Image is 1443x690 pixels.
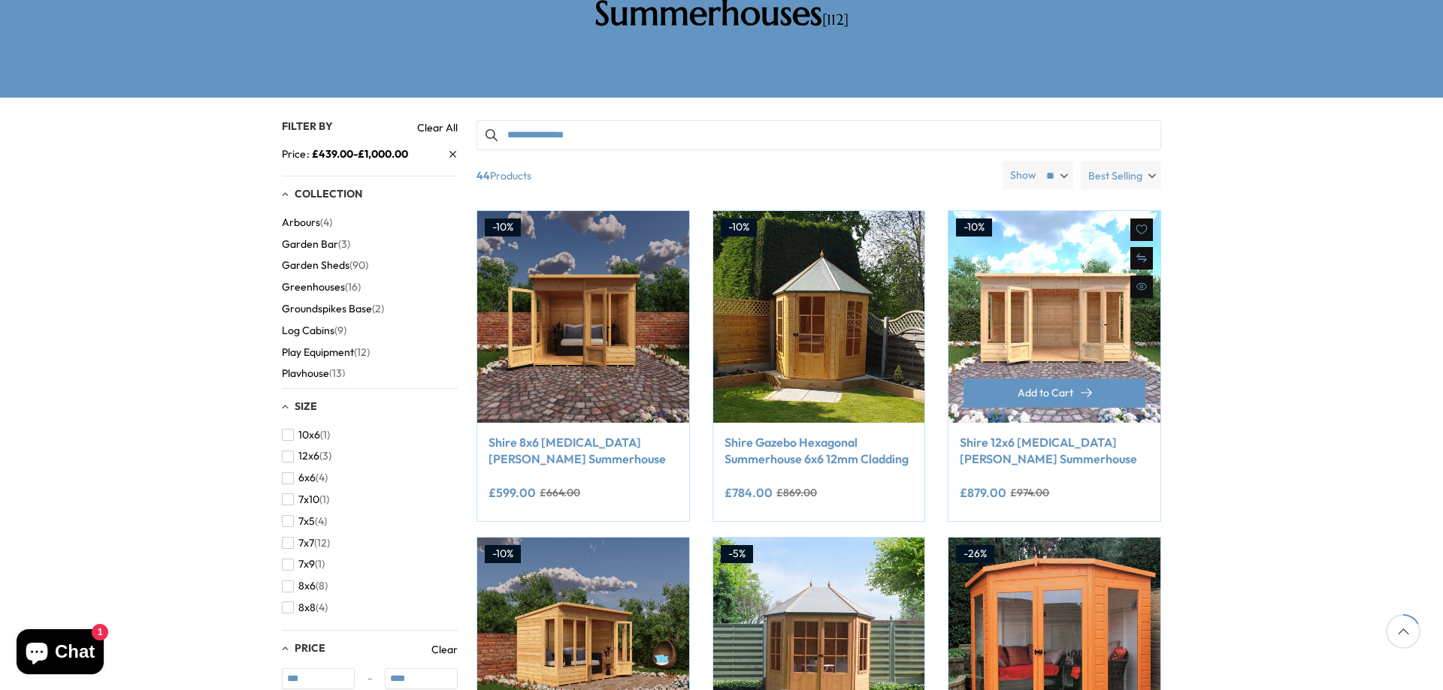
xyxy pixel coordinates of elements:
span: Collection [295,187,362,200]
span: £1,000.00 [358,147,408,161]
span: 8x8 [298,601,316,614]
button: Garden Sheds (90) [282,255,368,276]
div: -10% [485,545,521,563]
input: Min value [282,668,355,689]
button: 8x8 [282,597,328,619]
span: 10x6 [298,429,320,441]
label: Best Selling [1081,161,1161,190]
span: (4) [316,601,328,614]
button: Groundspikes Base (2) [282,298,384,320]
span: Play Equipment [282,346,354,359]
a: Clear All [417,120,458,135]
span: 7x9 [298,558,315,571]
button: 6x6 [282,467,328,489]
button: Arbours (4) [282,212,332,234]
button: 7x7 [282,532,330,554]
img: Shire Gazebo Hexagonal Summerhouse 6x6 12mm Cladding - Best Shed [713,211,925,423]
button: 10x6 [282,424,330,446]
span: (1) [315,558,325,571]
div: -10% [956,218,992,237]
span: (9) [334,324,346,337]
span: 7x10 [298,493,319,506]
b: 44 [476,161,490,190]
ins: £879.00 [960,487,1006,499]
span: Size [295,399,317,413]
button: Greenhouses (16) [282,276,361,298]
span: (2) [372,303,384,315]
span: - [355,671,385,686]
a: Shire 8x6 [MEDICAL_DATA][PERSON_NAME] Summerhouse [489,434,678,468]
span: 7x5 [298,515,315,528]
span: (12) [314,537,330,550]
span: Add to Cart [1018,387,1073,398]
span: 7x7 [298,537,314,550]
strong: - [312,146,408,162]
span: Products [470,161,997,190]
div: -5% [721,545,753,563]
span: (8) [316,580,328,592]
span: (4) [320,216,332,229]
div: -26% [956,545,994,563]
span: (3) [338,238,350,251]
span: (1) [320,429,330,441]
span: (4) [316,472,328,484]
span: Price [282,146,312,162]
span: (1) [319,493,329,506]
span: Price [295,641,325,655]
span: Log Cabins [282,324,334,337]
span: Garden Bar [282,238,338,251]
inbox-online-store-chat: Shopify online store chat [12,629,108,678]
button: 7x9 [282,553,325,575]
a: Clear [431,642,458,657]
button: 8x6 [282,575,328,597]
button: Log Cabins (9) [282,320,346,342]
span: (4) [315,515,327,528]
span: (13) [329,367,345,380]
ins: £784.00 [725,487,773,499]
span: Greenhouses [282,281,345,294]
span: (12) [354,346,370,359]
div: -10% [721,218,757,237]
button: Add to Cart [964,378,1145,408]
span: [112] [822,11,849,29]
span: (3) [319,450,331,463]
span: Filter By [282,119,333,133]
ins: £599.00 [489,487,536,499]
span: Garden Sheds [282,259,349,272]
span: Best Selling [1088,161,1142,190]
button: Garden Bar (3) [282,234,350,255]
del: £664.00 [540,487,580,498]
span: Playhouse [282,367,329,380]
div: -10% [485,218,521,237]
span: 6x6 [298,472,316,484]
del: £869.00 [776,487,817,498]
span: (90) [349,259,368,272]
span: 12x6 [298,450,319,463]
input: Max value [385,668,458,689]
button: Play Equipment (12) [282,342,370,363]
a: Shire 12x6 [MEDICAL_DATA][PERSON_NAME] Summerhouse [960,434,1149,468]
span: 8x6 [298,580,316,592]
label: Show [1010,168,1036,183]
button: Playhouse (13) [282,363,345,384]
button: 12x6 [282,445,331,467]
a: Shire Gazebo Hexagonal Summerhouse 6x6 12mm Cladding [725,434,914,468]
input: Search products [476,120,1161,150]
span: Groundspikes Base [282,303,372,315]
span: (16) [345,281,361,294]
button: 7x10 [282,489,329,511]
span: Arbours [282,216,320,229]
button: 7x5 [282,511,327,532]
del: £974.00 [1010,487,1049,498]
span: £439.00 [312,147,353,161]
